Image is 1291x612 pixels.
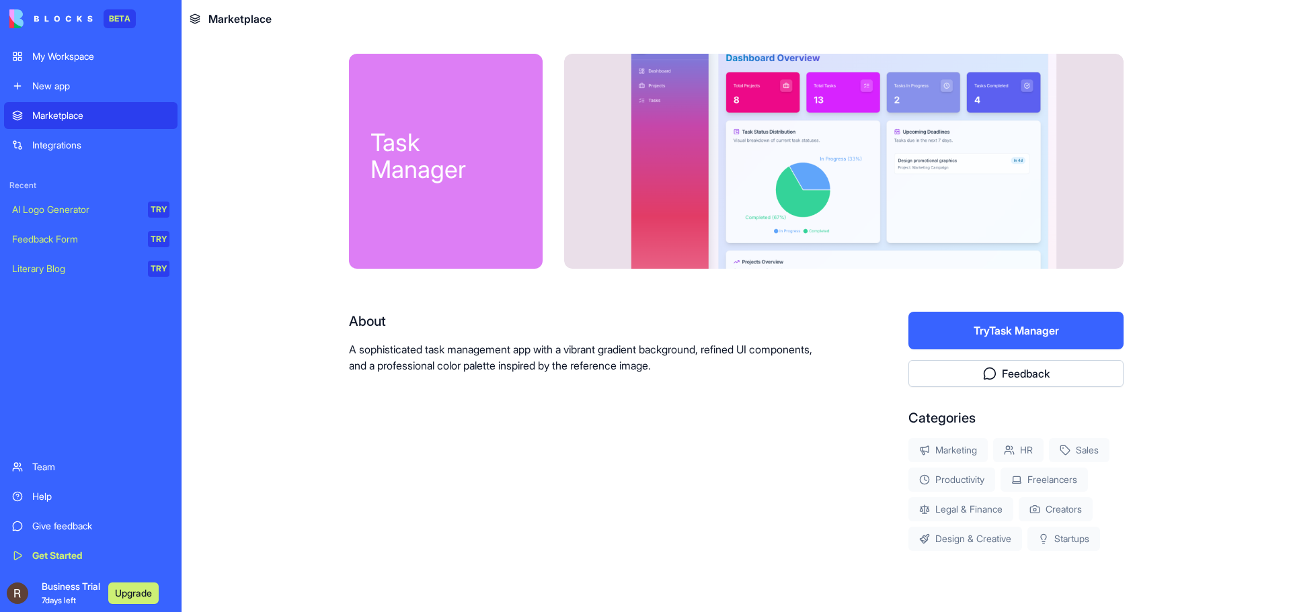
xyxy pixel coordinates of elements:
div: Get Started [32,549,169,562]
a: Feedback FormTRY [4,226,178,253]
a: My Workspace [4,43,178,70]
p: A sophisticated task management app with a vibrant gradient background, refined UI components, an... [349,341,822,374]
div: Startups [1027,527,1100,551]
div: BETA [104,9,136,28]
div: About [349,312,822,331]
div: Task Manager [370,129,521,183]
div: Integrations [32,138,169,152]
div: My Workspace [32,50,169,63]
img: logo [9,9,93,28]
div: Literary Blog [12,262,139,275]
div: Feedback Form [12,232,139,246]
span: 😃 [256,516,276,543]
a: Help [4,483,178,510]
div: TRY [148,261,169,277]
a: Marketplace [4,102,178,129]
div: New app [32,79,169,93]
button: Collapse window [404,5,430,31]
a: BETA [9,9,136,28]
div: TRY [148,202,169,218]
div: Help [32,490,169,503]
div: Marketplace [32,109,169,122]
span: Business Trial [42,580,100,607]
div: Sales [1049,438,1109,462]
button: go back [9,5,34,31]
a: Integrations [4,132,178,159]
img: ACg8ocKD-RXczf8IvkIFUcdjNkcbwVsyjd43FQhgPz_Gn-UQtbwBCA=s96-c [7,582,28,604]
div: Close [430,5,454,30]
button: Upgrade [108,582,159,604]
span: smiley reaction [249,516,284,543]
button: Feedback [908,360,1124,387]
div: AI Logo Generator [12,203,139,216]
div: Freelancers [1001,468,1088,492]
div: Categories [908,408,1124,427]
a: Give feedback [4,513,178,539]
a: AI Logo GeneratorTRY [4,196,178,223]
span: 😐 [221,516,241,543]
span: Marketplace [208,11,272,27]
div: Design & Creative [908,527,1022,551]
div: Team [32,460,169,474]
a: Literary BlogTRY [4,255,178,282]
a: New app [4,73,178,99]
a: Open in help center [178,560,285,570]
div: HR [993,438,1044,462]
span: neutral face reaction [214,516,249,543]
div: Legal & Finance [908,497,1013,521]
a: Team [4,453,178,480]
a: Get Started [4,542,178,569]
button: TryTask Manager [908,312,1124,349]
div: Productivity [908,468,995,492]
span: disappointed reaction [179,516,214,543]
span: 😞 [186,516,206,543]
div: Did this answer your question? [16,502,446,517]
span: Recent [4,180,178,191]
div: Creators [1019,497,1093,521]
div: Give feedback [32,519,169,533]
span: 7 days left [42,595,76,605]
div: TRY [148,231,169,247]
div: Marketing [908,438,988,462]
